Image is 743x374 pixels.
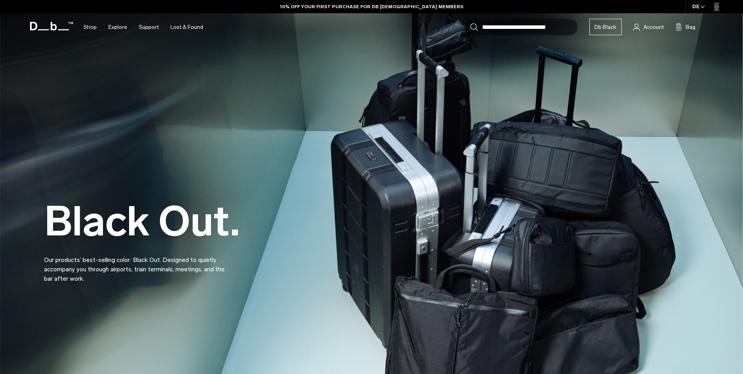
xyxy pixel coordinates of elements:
[83,13,97,41] a: Shop
[633,22,664,32] a: Account
[44,201,240,242] h2: Black Out.
[44,246,231,283] p: Our products’ best-selling color: Black Out. Designed to quietly accompany you through airports, ...
[78,13,209,41] nav: Main Navigation
[108,13,127,41] a: Explore
[686,23,695,31] span: Bag
[644,23,664,31] span: Account
[170,13,203,41] a: Lost & Found
[139,13,159,41] a: Support
[589,19,622,35] a: Db Black
[676,22,695,32] button: Bag
[280,3,463,10] a: 10% OFF YOUR FIRST PURCHASE FOR DB [DEMOGRAPHIC_DATA] MEMBERS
